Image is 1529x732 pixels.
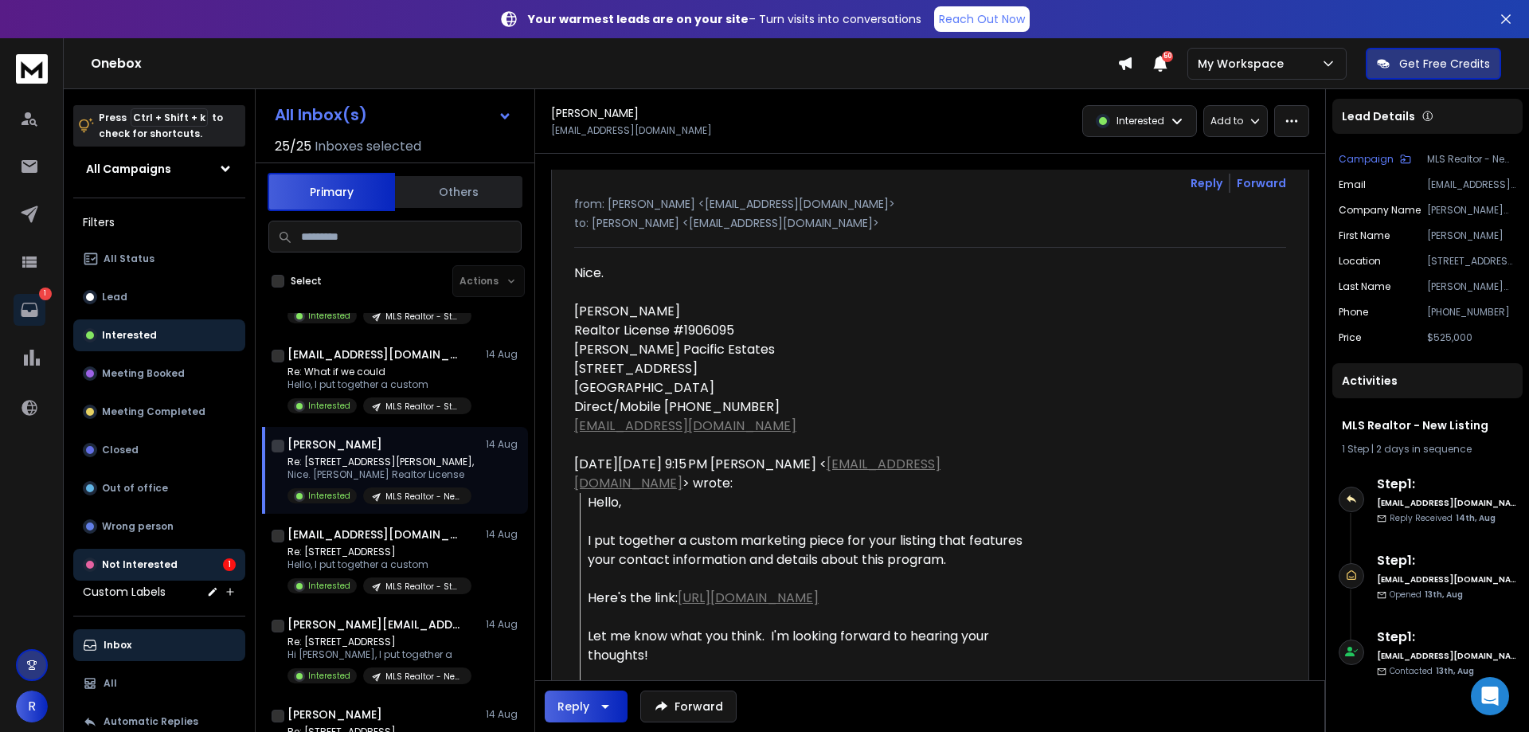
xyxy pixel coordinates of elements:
p: Last Name [1339,280,1390,293]
span: 13th, Aug [1436,665,1474,677]
div: [DATE][DATE] 9:15 PM [PERSON_NAME] < > wrote: [574,455,1039,493]
div: | [1342,443,1513,456]
button: Campaign [1339,153,1411,166]
strong: Your warmest leads are on your site [528,11,749,27]
p: MLS Realtor - New Listing [385,491,462,503]
p: 14 Aug [486,708,522,721]
h1: [PERSON_NAME] [551,105,639,121]
button: Interested [73,319,245,351]
p: [PERSON_NAME] Pacific Estate [1427,204,1516,217]
p: MLS Realtor - Stale Listing [385,311,462,323]
label: Select [291,275,322,288]
p: Re: [STREET_ADDRESS] [287,546,471,558]
h1: [PERSON_NAME][EMAIL_ADDRESS][DOMAIN_NAME] [287,617,463,632]
p: Add to [1210,115,1243,127]
h1: Onebox [91,54,1117,73]
p: Re: [STREET_ADDRESS][PERSON_NAME], [287,456,474,468]
p: Interested [1116,115,1164,127]
p: Hello, I put together a custom [287,558,471,571]
span: 25 / 25 [275,137,311,156]
p: Not Interested [102,558,178,571]
h1: [PERSON_NAME] [287,707,382,722]
div: Nice. [574,264,1039,283]
div: Activities [1332,363,1523,398]
img: logo [16,54,48,84]
h1: [EMAIL_ADDRESS][DOMAIN_NAME] [287,346,463,362]
button: Closed [73,434,245,466]
div: Reply [557,699,589,714]
button: Reply [545,691,628,722]
p: MLS Realtor - Stale Listing [385,581,462,593]
p: Campaign [1339,153,1394,166]
div: I put together a custom marketing piece for your listing that features your contact information a... [588,531,1039,570]
p: Company Name [1339,204,1421,217]
p: My Workspace [1198,56,1290,72]
p: Re: What if we could [287,366,471,378]
h6: [EMAIL_ADDRESS][DOMAIN_NAME] [1377,573,1516,585]
div: 1 [223,558,236,571]
span: 50 [1162,51,1173,62]
div: Here's the link: [588,589,1039,608]
button: All [73,667,245,699]
p: Reply Received [1390,512,1496,524]
p: Get Free Credits [1399,56,1490,72]
p: [STREET_ADDRESS][PERSON_NAME] [1427,255,1516,268]
p: 1 [39,288,52,300]
p: Interested [102,329,157,342]
span: 1 Step [1342,442,1369,456]
button: All Inbox(s) [262,99,525,131]
a: [URL][DOMAIN_NAME] [678,589,819,607]
p: Press to check for shortcuts. [99,110,223,142]
h1: All Inbox(s) [275,107,367,123]
button: Not Interested1 [73,549,245,581]
p: $525,000 [1427,331,1516,344]
p: Automatic Replies [104,715,198,728]
span: 13th, Aug [1425,589,1463,601]
p: Price [1339,331,1361,344]
p: Interested [308,310,350,322]
p: Hi [PERSON_NAME], I put together a [287,648,471,661]
span: 14th, Aug [1456,512,1496,524]
button: Reply [1191,175,1222,191]
p: Nice. [PERSON_NAME] Realtor License [287,468,474,481]
p: [PERSON_NAME] [1427,229,1516,242]
button: Get Free Credits [1366,48,1501,80]
h1: MLS Realtor - New Listing [1342,417,1513,433]
button: Out of office [73,472,245,504]
p: [PHONE_NUMBER] [1427,306,1516,319]
p: Email [1339,178,1366,191]
button: Wrong person [73,511,245,542]
a: [EMAIL_ADDRESS][DOMAIN_NAME] [574,455,940,492]
button: Primary [268,173,395,211]
p: 14 Aug [486,618,522,631]
span: 2 days in sequence [1376,442,1472,456]
h6: Step 1 : [1377,475,1516,494]
a: Reach Out Now [934,6,1030,32]
p: 14 Aug [486,438,522,451]
div: Open Intercom Messenger [1471,677,1509,715]
button: R [16,691,48,722]
h6: Step 1 : [1377,628,1516,647]
p: Meeting Completed [102,405,205,418]
p: Interested [308,490,350,502]
p: Interested [308,670,350,682]
h1: [PERSON_NAME] [287,436,382,452]
h1: [EMAIL_ADDRESS][DOMAIN_NAME] [287,526,463,542]
p: Closed [102,444,139,456]
p: Lead [102,291,127,303]
button: Meeting Booked [73,358,245,389]
a: 1 [14,294,45,326]
p: Reach Out Now [939,11,1025,27]
h3: Filters [73,211,245,233]
p: MLS Realtor - New Listing [1427,153,1516,166]
button: Forward [640,691,737,722]
p: location [1339,255,1381,268]
p: to: [PERSON_NAME] <[EMAIL_ADDRESS][DOMAIN_NAME]> [574,215,1286,231]
div: [PERSON_NAME] Realtor License #1906095 [PERSON_NAME] Pacific Estates [STREET_ADDRESS] [GEOGRAPHIC... [574,302,1039,436]
p: All [104,677,117,690]
div: Hello, [588,493,1039,512]
p: Inbox [104,639,131,652]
